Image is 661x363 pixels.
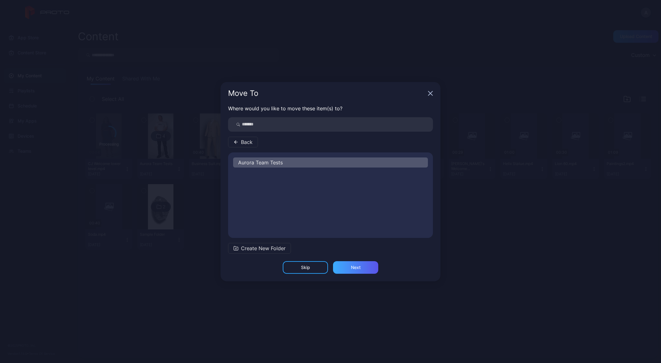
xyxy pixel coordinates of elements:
[333,261,378,274] button: Next
[241,245,286,252] span: Create New Folder
[228,243,291,254] button: Create New Folder
[241,138,253,146] span: Back
[228,90,425,97] div: Move To
[351,265,361,270] div: Next
[228,105,433,112] p: Where would you like to move these item(s) to?
[238,159,283,166] span: Aurora Team Tests
[283,261,328,274] button: Skip
[301,265,310,270] div: Skip
[228,137,258,147] button: Back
